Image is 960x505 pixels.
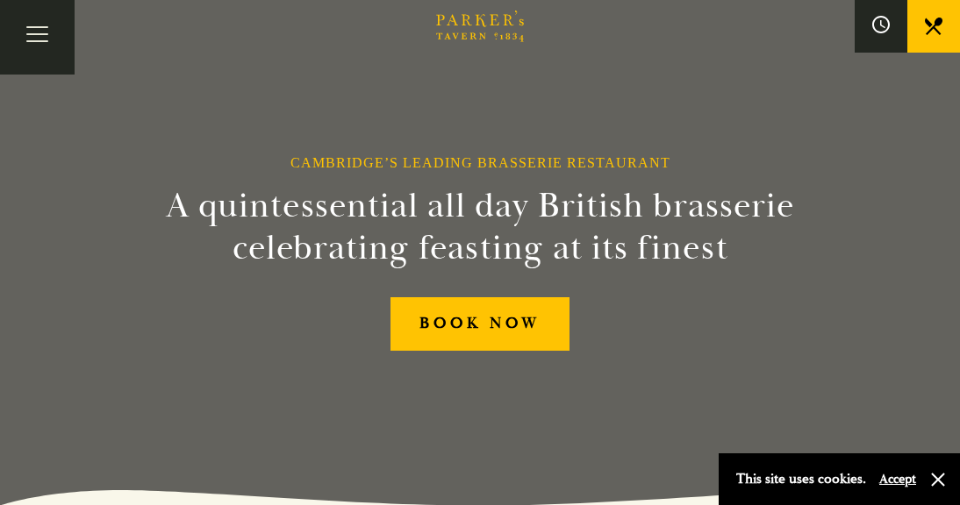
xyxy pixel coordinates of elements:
button: Accept [879,471,916,487]
button: Close and accept [929,471,947,488]
p: This site uses cookies. [736,466,866,492]
h1: Cambridge’s Leading Brasserie Restaurant [290,154,670,171]
a: BOOK NOW [390,297,570,351]
h2: A quintessential all day British brasserie celebrating feasting at its finest [150,185,810,269]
